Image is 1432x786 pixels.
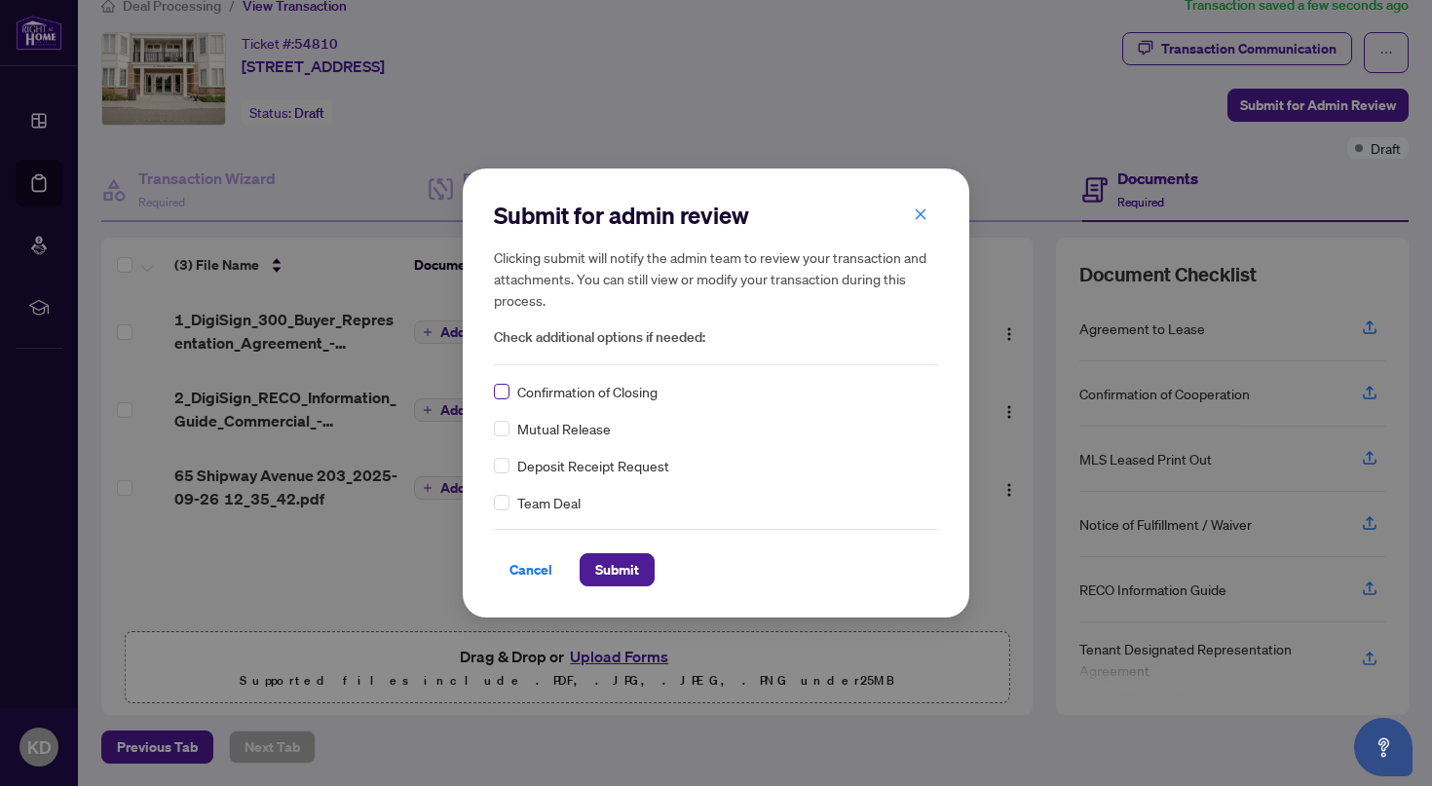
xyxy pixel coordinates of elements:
span: Cancel [509,554,552,585]
button: Cancel [494,553,568,586]
span: Confirmation of Closing [517,381,658,402]
span: Check additional options if needed: [494,326,938,349]
button: Submit [580,553,655,586]
span: Mutual Release [517,418,611,439]
h5: Clicking submit will notify the admin team to review your transaction and attachments. You can st... [494,246,938,311]
button: Open asap [1354,718,1413,776]
span: Team Deal [517,492,581,513]
span: close [914,207,927,221]
span: Deposit Receipt Request [517,455,669,476]
span: Submit [595,554,639,585]
h2: Submit for admin review [494,200,938,231]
